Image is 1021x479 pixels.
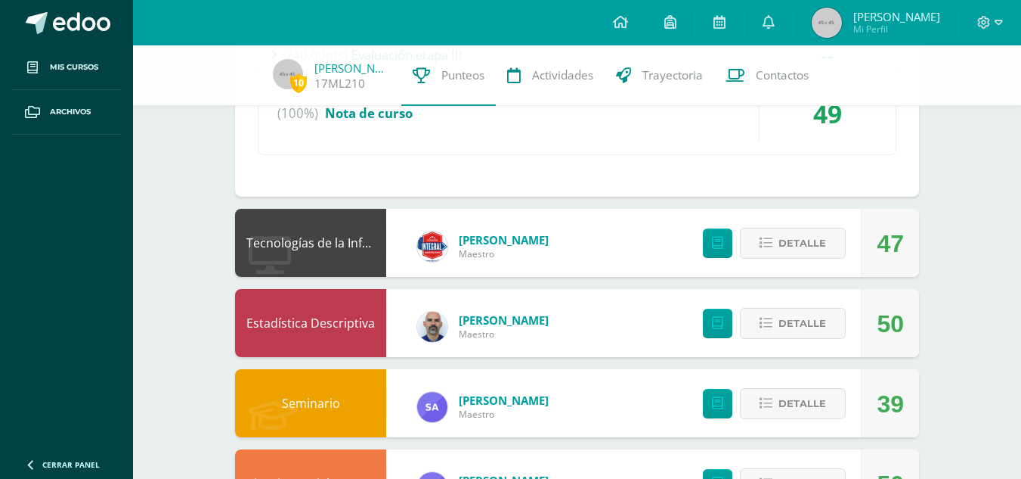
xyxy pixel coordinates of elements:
[235,289,386,357] div: Estadística Descriptiva
[740,228,846,259] button: Detalle
[740,308,846,339] button: Detalle
[714,45,820,106] a: Contactos
[290,73,307,92] span: 10
[459,328,549,341] span: Maestro
[417,392,447,422] img: baa985483695bf1903b93923a3ee80af.png
[273,59,303,89] img: 45x45
[235,369,386,437] div: Seminario
[50,61,98,73] span: Mis cursos
[877,370,904,438] div: 39
[42,459,100,470] span: Cerrar panel
[532,67,593,83] span: Actividades
[778,229,826,257] span: Detalle
[605,45,714,106] a: Trayectoria
[441,67,484,83] span: Punteos
[325,104,413,122] span: Nota de curso
[877,290,904,358] div: 50
[853,9,940,24] span: [PERSON_NAME]
[459,393,549,408] span: [PERSON_NAME]
[459,408,549,421] span: Maestro
[459,313,549,328] span: [PERSON_NAME]
[778,390,826,418] span: Detalle
[235,209,386,277] div: Tecnologías de la Información y la Comunicación II
[760,85,896,142] div: 49
[756,67,809,83] span: Contactos
[740,388,846,419] button: Detalle
[496,45,605,106] a: Actividades
[417,312,447,342] img: 25a107f0461d339fca55307c663570d2.png
[401,45,496,106] a: Punteos
[778,309,826,337] span: Detalle
[459,232,549,247] span: [PERSON_NAME]
[12,45,121,90] a: Mis cursos
[314,76,365,92] a: 17ML210
[314,61,390,76] a: [PERSON_NAME]
[12,90,121,135] a: Archivos
[459,247,549,260] span: Maestro
[812,8,842,38] img: 45x45
[642,67,703,83] span: Trayectoria
[417,232,447,262] img: c1f8528ae09fb8474fd735b50c721e50.png
[50,106,91,118] span: Archivos
[853,23,940,36] span: Mi Perfil
[277,85,318,142] span: (100%)
[877,210,904,278] div: 47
